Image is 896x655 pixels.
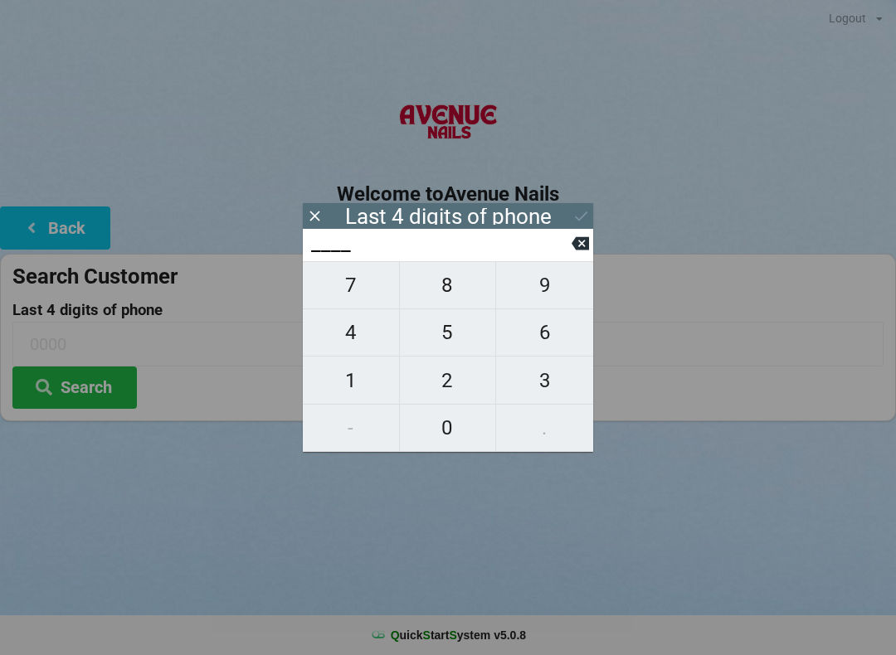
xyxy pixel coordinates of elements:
span: 8 [400,268,496,303]
button: 0 [400,405,497,452]
button: 9 [496,261,593,309]
span: 2 [400,363,496,398]
span: 5 [400,315,496,350]
span: 9 [496,268,593,303]
button: 1 [303,357,400,404]
button: 3 [496,357,593,404]
div: Last 4 digits of phone [345,208,552,225]
button: 6 [496,309,593,357]
span: 7 [303,268,399,303]
span: 0 [400,410,496,445]
span: 3 [496,363,593,398]
span: 6 [496,315,593,350]
span: 4 [303,315,399,350]
button: 5 [400,309,497,357]
button: 2 [400,357,497,404]
span: 1 [303,363,399,398]
button: 7 [303,261,400,309]
button: 4 [303,309,400,357]
button: 8 [400,261,497,309]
